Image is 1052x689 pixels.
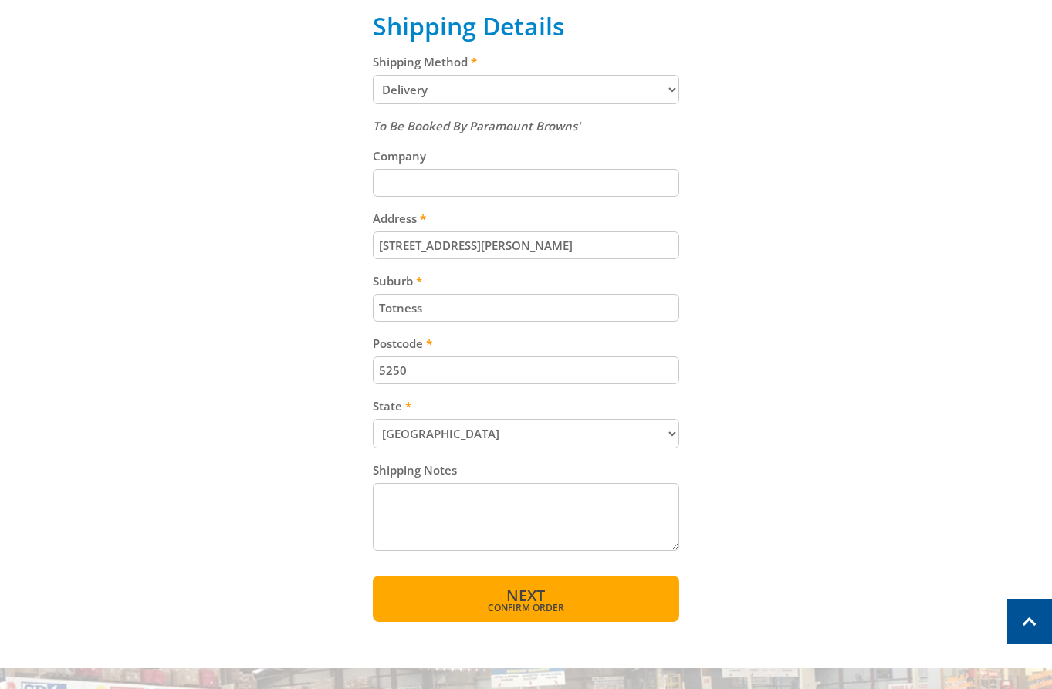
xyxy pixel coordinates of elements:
label: Address [373,209,679,228]
label: Shipping Notes [373,461,679,479]
label: Suburb [373,272,679,290]
label: Company [373,147,679,165]
input: Please enter your postcode. [373,356,679,384]
span: Next [506,585,545,606]
label: Shipping Method [373,52,679,71]
span: Confirm order [406,603,646,613]
label: Postcode [373,334,679,353]
input: Please enter your suburb. [373,294,679,322]
em: To Be Booked By Paramount Browns' [373,118,580,133]
button: Next Confirm order [373,576,679,622]
label: State [373,397,679,415]
input: Please enter your address. [373,231,679,259]
h2: Shipping Details [373,12,679,41]
select: Please select a shipping method. [373,75,679,104]
select: Please select your state. [373,419,679,448]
